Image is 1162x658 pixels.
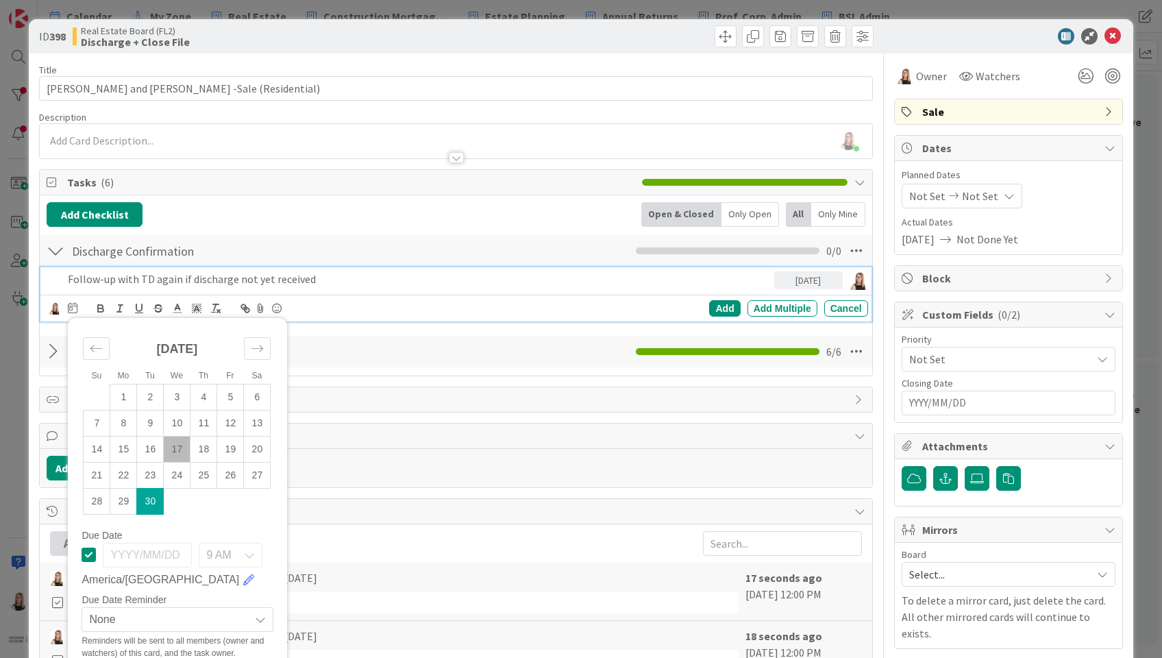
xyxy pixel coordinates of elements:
[84,410,110,436] td: Sunday, 2025/Sep/07 12:00 PM
[47,456,135,480] button: Add Comment
[217,410,244,436] td: Friday, 2025/Sep/12 12:00 PM
[171,371,183,380] small: We
[137,410,164,436] td: Tuesday, 2025/Sep/09 12:00 PM
[902,215,1115,230] span: Actual Dates
[84,488,110,514] td: Sunday, 2025/Sep/28 12:00 PM
[137,384,164,410] td: Tuesday, 2025/Sep/02 12:00 PM
[897,68,913,84] img: DB
[922,522,1098,538] span: Mirrors
[103,543,192,568] input: YYYY/MM/DD
[745,571,822,585] b: 17 seconds ago
[909,565,1085,584] span: Select...
[39,28,66,45] span: ID
[902,592,1115,642] p: To delete a mirror card, just delete the card. All other mirrored cards will continue to exists.
[164,410,190,436] td: Wednesday, 2025/Sep/10 12:00 PM
[91,371,101,380] small: Su
[51,532,90,555] div: All
[67,339,375,364] input: Add Checklist...
[81,36,190,47] b: Discharge + Close File
[101,175,114,189] span: ( 6 )
[976,68,1020,84] span: Watchers
[68,325,286,531] div: Calendar
[826,343,841,360] span: 6 / 6
[922,103,1098,120] span: Sale
[82,595,166,605] span: Due Date Reminder
[922,306,1098,323] span: Custom Fields
[709,300,740,317] div: Add
[190,462,217,488] td: Thursday, 2025/Sep/25 12:00 PM
[217,384,244,410] td: Friday, 2025/Sep/05 12:00 PM
[82,531,122,540] span: Due Date
[110,462,137,488] td: Monday, 2025/Sep/22 12:00 PM
[67,174,634,191] span: Tasks
[190,436,217,462] td: Thursday, 2025/Sep/18 12:00 PM
[824,300,868,317] div: Cancel
[902,231,935,247] span: [DATE]
[922,438,1098,454] span: Attachments
[145,371,155,380] small: Tu
[164,384,190,410] td: Wednesday, 2025/Sep/03 12:00 PM
[956,231,1018,247] span: Not Done Yet
[922,140,1098,156] span: Dates
[67,239,375,263] input: Add Checklist...
[137,462,164,488] td: Tuesday, 2025/Sep/23 12:00 PM
[117,371,129,380] small: Mo
[745,629,822,643] b: 18 seconds ago
[81,25,190,36] span: Real Estate Board (FL2)
[50,571,65,586] img: DB
[902,168,1115,182] span: Planned Dates
[774,271,843,289] div: [DATE]
[137,488,164,514] td: Selected. Tuesday, 2025/Sep/30 12:00 PM
[922,270,1098,287] span: Block
[251,371,262,380] small: Sa
[244,337,271,360] div: Move forward to switch to the next month.
[49,302,61,315] img: DB
[244,410,271,436] td: Saturday, 2025/Sep/13 12:00 PM
[811,202,865,227] div: Only Mine
[67,428,847,444] span: Comments
[190,384,217,410] td: Thursday, 2025/Sep/04 12:00 PM
[909,350,1085,369] span: Not Set
[110,436,137,462] td: Monday, 2025/Sep/15 12:00 PM
[244,462,271,488] td: Saturday, 2025/Sep/27 12:00 PM
[67,503,847,520] span: History
[50,629,65,644] img: DB
[244,436,271,462] td: Saturday, 2025/Sep/20 12:00 PM
[962,188,998,204] span: Not Set
[226,371,234,380] small: Fr
[164,436,190,462] td: Wednesday, 2025/Sep/17 12:00 PM
[190,410,217,436] td: Thursday, 2025/Sep/11 12:00 PM
[110,410,137,436] td: Monday, 2025/Sep/08 12:00 PM
[39,111,86,123] span: Description
[839,131,858,150] img: 69hUFmzDBdjIwzkImLfpiba3FawNlolQ.jpg
[703,531,862,556] input: Search...
[909,188,945,204] span: Not Set
[902,334,1115,344] div: Priority
[68,271,768,287] p: Follow-up with TD again if discharge not yet received
[916,68,947,84] span: Owner
[199,371,208,380] small: Th
[110,488,137,514] td: Monday, 2025/Sep/29 12:00 PM
[83,337,110,360] div: Move backward to switch to the previous month.
[786,202,811,227] div: All
[244,384,271,410] td: Saturday, 2025/Sep/06 12:00 PM
[217,436,244,462] td: Friday, 2025/Sep/19 12:00 PM
[998,308,1020,321] span: ( 0/2 )
[72,592,738,613] div: Obtain Client Contact Information
[110,384,137,410] td: Monday, 2025/Sep/01 12:00 PM
[39,64,57,76] label: Title
[164,462,190,488] td: Wednesday, 2025/Sep/24 12:00 PM
[47,202,143,227] button: Add Checklist
[89,610,243,629] span: None
[902,550,926,559] span: Board
[39,76,872,101] input: type card name here...
[745,570,862,613] div: [DATE] 12:00 PM
[137,436,164,462] td: Tuesday, 2025/Sep/16 12:00 PM
[82,572,239,588] span: America/[GEOGRAPHIC_DATA]
[641,202,721,227] div: Open & Closed
[902,378,1115,388] div: Closing Date
[909,391,1108,415] input: YYYY/MM/DD
[206,546,231,565] span: 9 AM
[747,300,817,317] div: Add Multiple
[850,271,868,290] img: DB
